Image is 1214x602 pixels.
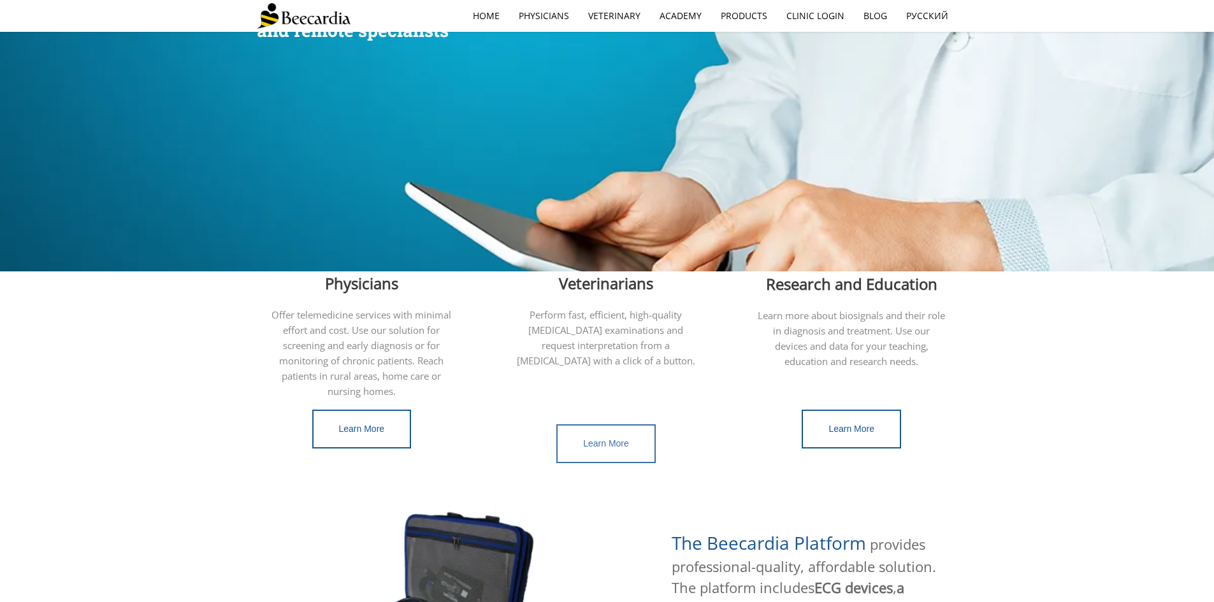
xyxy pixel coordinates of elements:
[556,424,656,463] a: Learn More
[312,410,412,448] a: Learn More
[802,410,901,448] a: Learn More
[583,438,629,448] span: Learn More
[559,273,653,294] span: Veterinarians
[517,308,695,367] span: Perform fast, efficient, high-quality [MEDICAL_DATA] examinations and request interpretation from...
[897,1,958,31] a: Русский
[339,424,385,434] span: Learn More
[814,578,893,597] span: ECG devices
[766,273,937,294] span: Research and Education
[271,308,451,398] span: Offer telemedicine services with minimal effort and cost. Use our solution for screening and earl...
[325,273,398,294] span: Physicians
[650,1,711,31] a: Academy
[257,3,350,29] img: Beecardia
[758,309,945,368] span: Learn more about biosignals and their role in diagnosis and treatment. Use our devices and data f...
[828,424,874,434] span: Learn More
[711,1,777,31] a: Products
[777,1,854,31] a: Clinic Login
[579,1,650,31] a: Veterinary
[509,1,579,31] a: Physicians
[463,1,509,31] a: home
[672,531,866,555] span: The Beecardia Platform
[854,1,897,31] a: Blog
